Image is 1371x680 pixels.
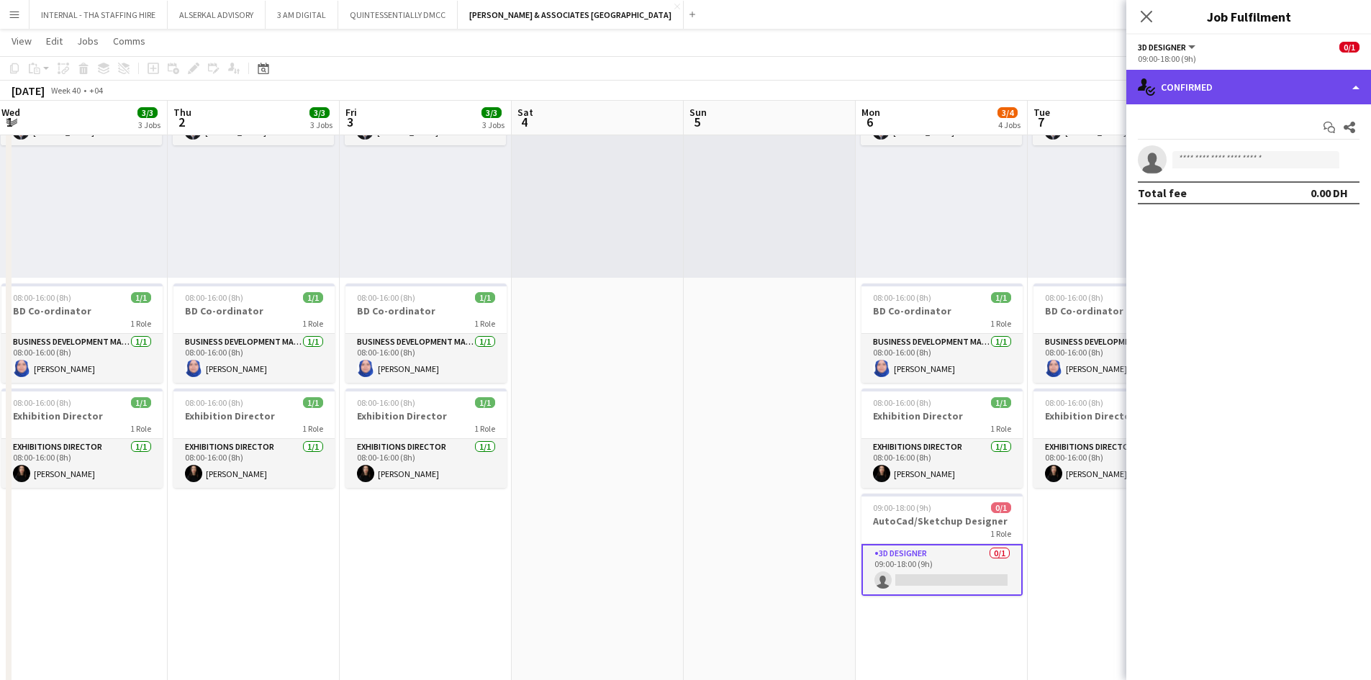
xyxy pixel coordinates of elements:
[47,85,83,96] span: Week 40
[990,528,1011,539] span: 1 Role
[345,304,507,317] h3: BD Co-ordinator
[185,292,243,303] span: 08:00-16:00 (8h)
[1045,397,1103,408] span: 08:00-16:00 (8h)
[138,119,160,130] div: 3 Jobs
[30,1,168,29] button: INTERNAL - THA STAFFING HIRE
[1,106,20,119] span: Wed
[89,85,103,96] div: +04
[173,409,335,422] h3: Exhibition Director
[357,397,415,408] span: 08:00-16:00 (8h)
[338,1,458,29] button: QUINTESSENTIALLY DMCC
[303,292,323,303] span: 1/1
[861,409,1023,422] h3: Exhibition Director
[1138,42,1198,53] button: 3D Designer
[1033,284,1195,383] app-job-card: 08:00-16:00 (8h)1/1BD Co-ordinator1 RoleBusiness Development Manager1/108:00-16:00 (8h)[PERSON_NAME]
[1033,439,1195,488] app-card-role: Exhibitions Director1/108:00-16:00 (8h)[PERSON_NAME]
[861,106,880,119] span: Mon
[130,423,151,434] span: 1 Role
[991,397,1011,408] span: 1/1
[997,107,1018,118] span: 3/4
[171,114,191,130] span: 2
[345,284,507,383] app-job-card: 08:00-16:00 (8h)1/1BD Co-ordinator1 RoleBusiness Development Manager1/108:00-16:00 (8h)[PERSON_NAME]
[990,423,1011,434] span: 1 Role
[474,423,495,434] span: 1 Role
[990,318,1011,329] span: 1 Role
[1,409,163,422] h3: Exhibition Director
[310,119,332,130] div: 3 Jobs
[185,397,243,408] span: 08:00-16:00 (8h)
[173,106,191,119] span: Thu
[13,292,71,303] span: 08:00-16:00 (8h)
[1033,106,1050,119] span: Tue
[861,544,1023,596] app-card-role: 3D Designer0/109:00-18:00 (9h)
[861,494,1023,596] app-job-card: 09:00-18:00 (9h)0/1AutoCad/Sketchup Designer1 Role3D Designer0/109:00-18:00 (9h)
[345,389,507,488] app-job-card: 08:00-16:00 (8h)1/1Exhibition Director1 RoleExhibitions Director1/108:00-16:00 (8h)[PERSON_NAME]
[1033,409,1195,422] h3: Exhibition Director
[1045,292,1103,303] span: 08:00-16:00 (8h)
[173,304,335,317] h3: BD Co-ordinator
[861,334,1023,383] app-card-role: Business Development Manager1/108:00-16:00 (8h)[PERSON_NAME]
[991,502,1011,513] span: 0/1
[998,119,1021,130] div: 4 Jobs
[1,304,163,317] h3: BD Co-ordinator
[1138,186,1187,200] div: Total fee
[687,114,707,130] span: 5
[515,114,533,130] span: 4
[12,83,45,98] div: [DATE]
[1,284,163,383] app-job-card: 08:00-16:00 (8h)1/1BD Co-ordinator1 RoleBusiness Development Manager1/108:00-16:00 (8h)[PERSON_NAME]
[137,107,158,118] span: 3/3
[1,389,163,488] app-job-card: 08:00-16:00 (8h)1/1Exhibition Director1 RoleExhibitions Director1/108:00-16:00 (8h)[PERSON_NAME]
[302,318,323,329] span: 1 Role
[345,439,507,488] app-card-role: Exhibitions Director1/108:00-16:00 (8h)[PERSON_NAME]
[12,35,32,47] span: View
[1311,186,1348,200] div: 0.00 DH
[173,389,335,488] app-job-card: 08:00-16:00 (8h)1/1Exhibition Director1 RoleExhibitions Director1/108:00-16:00 (8h)[PERSON_NAME]
[113,35,145,47] span: Comms
[873,292,931,303] span: 08:00-16:00 (8h)
[173,284,335,383] app-job-card: 08:00-16:00 (8h)1/1BD Co-ordinator1 RoleBusiness Development Manager1/108:00-16:00 (8h)[PERSON_NAME]
[1126,70,1371,104] div: Confirmed
[1138,53,1359,64] div: 09:00-18:00 (9h)
[357,292,415,303] span: 08:00-16:00 (8h)
[1,439,163,488] app-card-role: Exhibitions Director1/108:00-16:00 (8h)[PERSON_NAME]
[1033,389,1195,488] app-job-card: 08:00-16:00 (8h)1/1Exhibition Director1 RoleExhibitions Director1/108:00-16:00 (8h)[PERSON_NAME]
[302,423,323,434] span: 1 Role
[861,284,1023,383] app-job-card: 08:00-16:00 (8h)1/1BD Co-ordinator1 RoleBusiness Development Manager1/108:00-16:00 (8h)[PERSON_NAME]
[168,1,266,29] button: ALSERKAL ADVISORY
[173,439,335,488] app-card-role: Exhibitions Director1/108:00-16:00 (8h)[PERSON_NAME]
[689,106,707,119] span: Sun
[71,32,104,50] a: Jobs
[343,114,357,130] span: 3
[266,1,338,29] button: 3 AM DIGITAL
[873,397,931,408] span: 08:00-16:00 (8h)
[46,35,63,47] span: Edit
[1033,304,1195,317] h3: BD Co-ordinator
[482,119,504,130] div: 3 Jobs
[1138,42,1186,53] span: 3D Designer
[6,32,37,50] a: View
[77,35,99,47] span: Jobs
[345,409,507,422] h3: Exhibition Director
[345,334,507,383] app-card-role: Business Development Manager1/108:00-16:00 (8h)[PERSON_NAME]
[861,389,1023,488] app-job-card: 08:00-16:00 (8h)1/1Exhibition Director1 RoleExhibitions Director1/108:00-16:00 (8h)[PERSON_NAME]
[13,397,71,408] span: 08:00-16:00 (8h)
[303,397,323,408] span: 1/1
[475,292,495,303] span: 1/1
[309,107,330,118] span: 3/3
[474,318,495,329] span: 1 Role
[1339,42,1359,53] span: 0/1
[481,107,502,118] span: 3/3
[861,514,1023,527] h3: AutoCad/Sketchup Designer
[173,334,335,383] app-card-role: Business Development Manager1/108:00-16:00 (8h)[PERSON_NAME]
[1033,334,1195,383] app-card-role: Business Development Manager1/108:00-16:00 (8h)[PERSON_NAME]
[991,292,1011,303] span: 1/1
[458,1,684,29] button: [PERSON_NAME] & ASSOCIATES [GEOGRAPHIC_DATA]
[517,106,533,119] span: Sat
